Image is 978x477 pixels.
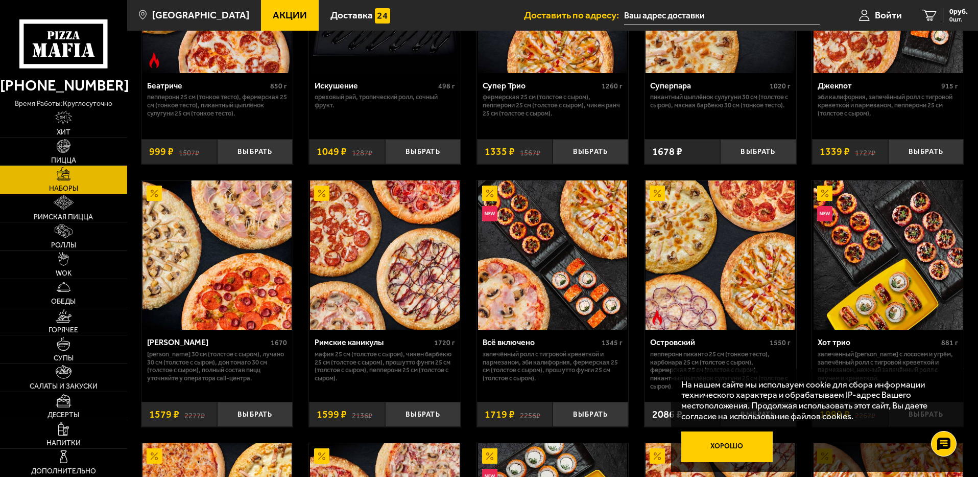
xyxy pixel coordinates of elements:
[646,180,795,330] img: Островский
[51,157,76,164] span: Пицца
[483,81,600,90] div: Супер Трио
[273,10,307,20] span: Акции
[477,180,629,330] a: АкционныйНовинкаВсё включено
[147,81,268,90] div: Беатриче
[949,8,968,15] span: 0 руб.
[855,147,875,157] s: 1727 ₽
[142,180,292,330] img: Хет Трик
[650,310,665,325] img: Острое блюдо
[650,350,791,391] p: Пепперони Пиканто 25 см (тонкое тесто), Карбонара 25 см (толстое с сыром), Фермерская 25 см (толс...
[217,402,293,427] button: Выбрать
[352,147,372,157] s: 1287 ₽
[817,206,832,221] img: Новинка
[602,82,623,90] span: 1260 г
[602,338,623,347] span: 1345 г
[147,350,288,383] p: [PERSON_NAME] 30 см (толстое с сыром), Лучано 30 см (толстое с сыром), Дон Томаго 30 см (толстое ...
[650,337,767,347] div: Островский
[888,139,964,164] button: Выбрать
[317,147,347,157] span: 1049 ₽
[309,180,461,330] a: АкционныйРимские каникулы
[271,338,287,347] span: 1670
[652,147,682,157] span: 1678 ₽
[57,129,70,136] span: Хит
[812,180,964,330] a: АкционныйНовинкаХот трио
[482,186,497,201] img: Акционный
[818,350,958,383] p: Запеченный [PERSON_NAME] с лососем и угрём, Запечённый ролл с тигровой креветкой и пармезаном, Не...
[650,81,767,90] div: Суперпара
[941,82,958,90] span: 915 г
[30,383,98,390] span: Салаты и закуски
[720,139,796,164] button: Выбрать
[524,10,624,20] span: Доставить по адресу:
[147,93,288,118] p: Пепперони 25 см (тонкое тесто), Фермерская 25 см (тонкое тесто), Пикантный цыплёнок сулугуни 25 с...
[184,410,205,420] s: 2277 ₽
[51,242,76,249] span: Роллы
[483,350,623,383] p: Запечённый ролл с тигровой креветкой и пармезаном, Эби Калифорния, Фермерская 25 см (толстое с сы...
[51,298,76,305] span: Обеды
[520,410,540,420] s: 2256 ₽
[31,468,96,475] span: Дополнительно
[770,82,791,90] span: 1020 г
[217,139,293,164] button: Выбрать
[681,379,948,422] p: На нашем сайте мы используем cookie для сбора информации технического характера и обрабатываем IP...
[483,93,623,118] p: Фермерская 25 см (толстое с сыром), Пепперони 25 см (толстое с сыром), Чикен Ранч 25 см (толстое ...
[47,412,79,419] span: Десерты
[820,147,850,157] span: 1339 ₽
[652,410,682,420] span: 2086 ₽
[46,440,81,447] span: Напитки
[149,147,174,157] span: 999 ₽
[941,338,958,347] span: 881 г
[814,180,963,330] img: Хот трио
[645,180,796,330] a: АкционныйОстрое блюдоОстровский
[770,338,791,347] span: 1550 г
[270,82,287,90] span: 850 г
[141,180,293,330] a: АкционныйХет Трик
[478,180,627,330] img: Всё включено
[483,337,600,347] div: Всё включено
[482,206,497,221] img: Новинка
[314,448,329,464] img: Акционный
[375,8,390,24] img: 15daf4d41897b9f0e9f617042186c801.svg
[315,337,432,347] div: Римские каникулы
[179,147,199,157] s: 1507 ₽
[949,16,968,22] span: 0 шт.
[875,10,902,20] span: Войти
[34,214,93,221] span: Римская пицца
[650,186,665,201] img: Акционный
[315,81,436,90] div: Искушение
[485,410,515,420] span: 1719 ₽
[385,402,461,427] button: Выбрать
[310,180,459,330] img: Римские каникулы
[817,186,832,201] img: Акционный
[482,448,497,464] img: Акционный
[149,410,179,420] span: 1579 ₽
[352,410,372,420] s: 2136 ₽
[315,93,455,109] p: Ореховый рай, Тропический ролл, Сочный фрукт.
[818,81,939,90] div: Джекпот
[56,270,71,277] span: WOK
[54,355,74,362] span: Супы
[485,147,515,157] span: 1335 ₽
[330,10,373,20] span: Доставка
[438,82,455,90] span: 498 г
[553,402,628,427] button: Выбрать
[650,93,791,109] p: Пикантный цыплёнок сулугуни 30 см (толстое с сыром), Мясная Барбекю 30 см (тонкое тесто).
[818,93,958,118] p: Эби Калифорния, Запечённый ролл с тигровой креветкой и пармезаном, Пепперони 25 см (толстое с сыр...
[147,448,162,464] img: Акционный
[553,139,628,164] button: Выбрать
[681,431,773,462] button: Хорошо
[315,350,455,383] p: Мафия 25 см (толстое с сыром), Чикен Барбекю 25 см (толстое с сыром), Прошутто Фунги 25 см (толст...
[520,147,540,157] s: 1567 ₽
[49,185,78,192] span: Наборы
[147,186,162,201] img: Акционный
[434,338,455,347] span: 1720 г
[147,337,269,347] div: [PERSON_NAME]
[152,10,249,20] span: [GEOGRAPHIC_DATA]
[385,139,461,164] button: Выбрать
[818,337,939,347] div: Хот трио
[147,53,162,68] img: Острое блюдо
[317,410,347,420] span: 1599 ₽
[314,186,329,201] img: Акционный
[624,6,820,25] input: Ваш адрес доставки
[650,448,665,464] img: Акционный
